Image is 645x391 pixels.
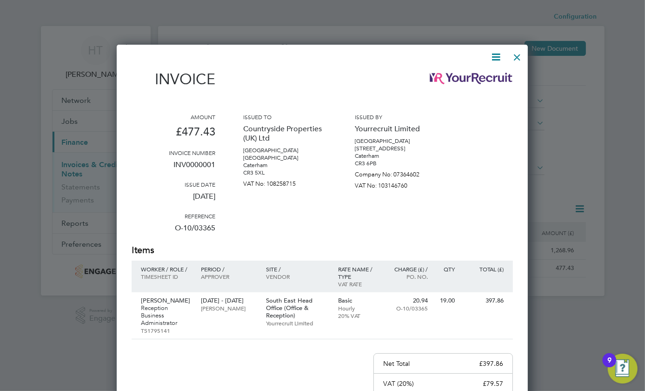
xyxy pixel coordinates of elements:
[132,188,215,212] p: [DATE]
[355,167,439,178] p: Company No: 07364602
[243,147,327,154] p: [GEOGRAPHIC_DATA]
[132,149,215,156] h3: Invoice number
[243,169,327,176] p: CR3 5XL
[355,113,439,121] h3: Issued by
[243,176,327,188] p: VAT No: 108258715
[388,265,428,273] p: Charge (£) /
[132,156,215,181] p: INV0000001
[132,113,215,121] h3: Amount
[464,297,504,304] p: 397.86
[201,273,256,280] p: Approver
[438,297,455,304] p: 19.00
[132,244,513,257] h2: Items
[243,162,327,169] p: Caterham
[607,360,612,372] div: 9
[388,304,428,312] p: O-10/03365
[338,280,379,288] p: VAT rate
[266,273,329,280] p: Vendor
[388,297,428,304] p: 20.94
[266,265,329,273] p: Site /
[608,354,638,384] button: Open Resource Center, 9 new notifications
[132,212,215,220] h3: Reference
[429,73,513,84] img: yourrecruit-logo-remittance.png
[132,220,215,244] p: O-10/03365
[141,304,192,327] p: Reception Business Administrator
[266,319,329,327] p: Yourrecruit Limited
[383,359,410,368] p: Net Total
[338,304,379,312] p: Hourly
[132,181,215,188] h3: Issue date
[355,121,439,137] p: Yourrecruit Limited
[201,265,256,273] p: Period /
[355,160,439,167] p: CR3 6PB
[438,265,455,273] p: QTY
[355,152,439,160] p: Caterham
[141,273,192,280] p: Timesheet ID
[479,359,503,368] p: £397.86
[266,297,329,319] p: South East Head Office (Office & Reception)
[201,297,256,304] p: [DATE] - [DATE]
[132,70,215,88] h1: Invoice
[383,379,414,388] p: VAT (20%)
[243,113,327,121] h3: Issued to
[141,297,192,304] p: [PERSON_NAME]
[243,121,327,147] p: Countryside Properties (UK) Ltd
[132,121,215,149] p: £477.43
[243,154,327,162] p: [GEOGRAPHIC_DATA]
[338,297,379,304] p: Basic
[355,178,439,189] p: VAT No: 103146760
[338,265,379,280] p: Rate name / type
[338,312,379,319] p: 20% VAT
[355,145,439,152] p: [STREET_ADDRESS]
[355,137,439,145] p: [GEOGRAPHIC_DATA]
[201,304,256,312] p: [PERSON_NAME]
[388,273,428,280] p: Po. No.
[464,265,504,273] p: Total (£)
[141,327,192,334] p: TS1795141
[141,265,192,273] p: Worker / Role /
[483,379,503,388] p: £79.57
